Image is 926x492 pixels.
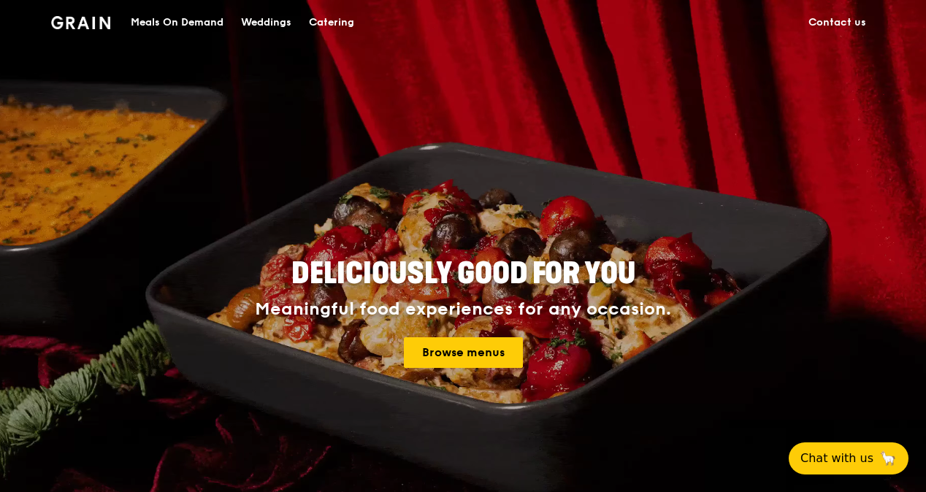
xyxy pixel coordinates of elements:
[404,337,523,368] a: Browse menus
[800,1,875,45] a: Contact us
[131,1,223,45] div: Meals On Demand
[232,1,300,45] a: Weddings
[800,450,873,467] span: Chat with us
[200,299,726,320] div: Meaningful food experiences for any occasion.
[300,1,363,45] a: Catering
[879,450,897,467] span: 🦙
[291,256,635,291] span: Deliciously good for you
[51,16,110,29] img: Grain
[789,442,908,474] button: Chat with us🦙
[309,1,354,45] div: Catering
[241,1,291,45] div: Weddings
